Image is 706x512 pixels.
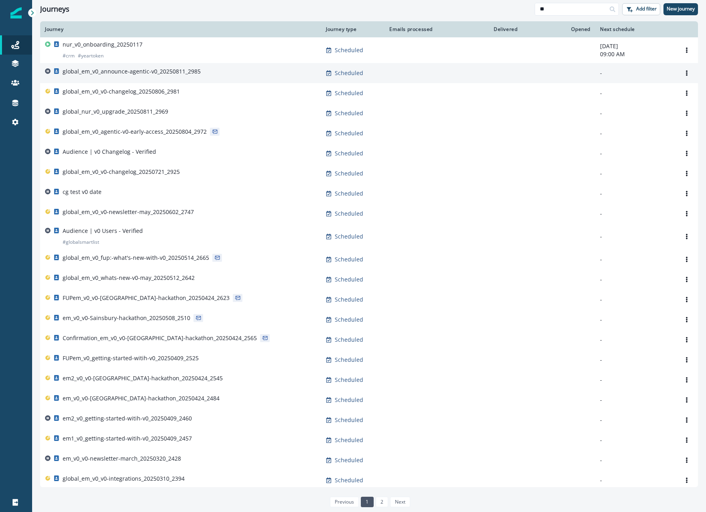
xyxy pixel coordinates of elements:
p: Scheduled [335,416,363,424]
p: global_nur_v0_upgrade_20250811_2969 [63,108,168,116]
p: Scheduled [335,129,363,137]
p: global_em_v0_v0-integrations_20250310_2394 [63,475,185,483]
p: - [600,396,671,404]
p: em_v0_v0-[GEOGRAPHIC_DATA]-hackathon_20250424_2484 [63,394,220,402]
button: Options [680,434,693,446]
p: em_v0_v0-newsletter-march_20250320_2428 [63,455,181,463]
p: global_em_v0_fup:-what's-new-with-v0_20250514_2665 [63,254,209,262]
button: Options [680,167,693,180]
button: Options [680,314,693,326]
a: global_em_v0_agentic-v0-early-access_20250804_2972Scheduled--Options [40,123,698,143]
p: 09:00 AM [600,50,671,58]
div: Emails processed [386,26,433,33]
button: Options [680,414,693,426]
p: Scheduled [335,210,363,218]
p: Scheduled [335,89,363,97]
p: # crm [63,52,75,60]
img: Inflection [10,7,22,18]
button: Options [680,67,693,79]
a: em2_v0_getting-started-witih-v0_20250409_2460Scheduled--Options [40,410,698,430]
button: Options [680,334,693,346]
a: Page 1 is your current page [361,497,373,507]
h1: Journeys [40,5,69,14]
p: Scheduled [335,46,363,54]
a: em_v0_v0-Sainsbury-hackathon_20250508_2510Scheduled--Options [40,310,698,330]
a: FUPem_v0_getting-started-witih-v0_20250409_2525Scheduled--Options [40,350,698,370]
p: Scheduled [335,436,363,444]
div: Journey type [326,26,376,33]
p: Scheduled [335,296,363,304]
p: [DATE] [600,42,671,50]
p: # yeartoken [78,52,104,60]
p: Scheduled [335,255,363,263]
p: - [600,210,671,218]
p: Scheduled [335,476,363,484]
button: Options [680,253,693,265]
p: Audience | v0 Users - Verified [63,227,143,235]
a: global_nur_v0_upgrade_20250811_2969Scheduled--Options [40,103,698,123]
p: - [600,129,671,137]
p: - [600,169,671,177]
button: Options [680,44,693,56]
button: Options [680,454,693,466]
p: em2_v0_v0-[GEOGRAPHIC_DATA]-hackathon_20250424_2545 [63,374,223,382]
a: nur_v0_onboarding_20250117#crm#yeartokenScheduled-[DATE]09:00 AMOptions [40,37,698,63]
p: - [600,149,671,157]
p: - [600,476,671,484]
p: Scheduled [335,275,363,284]
a: Audience | v0 Changelog - VerifiedScheduled--Options [40,143,698,163]
p: - [600,233,671,241]
p: Scheduled [335,316,363,324]
a: Audience | v0 Users - Verified#globalsmartlistScheduled--Options [40,224,698,249]
p: Scheduled [335,109,363,117]
p: - [600,109,671,117]
p: - [600,336,671,344]
p: - [600,416,671,424]
p: Scheduled [335,233,363,241]
p: global_em_v0_agentic-v0-early-access_20250804_2972 [63,128,207,136]
button: Options [680,87,693,99]
p: Scheduled [335,69,363,77]
p: Scheduled [335,336,363,344]
a: global_em_v0_whats-new-v0-may_20250512_2642Scheduled--Options [40,269,698,290]
p: Scheduled [335,149,363,157]
div: Next schedule [600,26,671,33]
p: em2_v0_getting-started-witih-v0_20250409_2460 [63,414,192,422]
p: - [600,436,671,444]
button: Options [680,394,693,406]
p: FUPem_v0_getting-started-witih-v0_20250409_2525 [63,354,199,362]
button: New journey [663,3,698,15]
p: Add filter [636,6,657,12]
p: global_em_v0_whats-new-v0-may_20250512_2642 [63,274,195,282]
p: # globalsmartlist [63,238,99,246]
a: global_em_v0_v0-changelog_20250721_2925Scheduled--Options [40,163,698,184]
div: Opened [527,26,590,33]
ul: Pagination [328,497,411,507]
button: Options [680,354,693,366]
p: - [600,356,671,364]
a: em_v0_v0-[GEOGRAPHIC_DATA]-hackathon_20250424_2484Scheduled--Options [40,390,698,410]
a: global_em_v0_fup:-what's-new-with-v0_20250514_2665Scheduled--Options [40,249,698,269]
p: - [600,456,671,464]
p: Audience | v0 Changelog - Verified [63,148,156,156]
button: Options [680,127,693,139]
button: Options [680,374,693,386]
button: Options [680,294,693,306]
p: - [600,376,671,384]
p: - [600,296,671,304]
a: em_v0_v0-newsletter-march_20250320_2428Scheduled--Options [40,450,698,470]
p: Scheduled [335,456,363,464]
a: global_em_v0_v0-integrations_20250310_2394Scheduled--Options [40,470,698,490]
a: cg test v0 dateScheduled--Options [40,184,698,204]
p: global_em_v0_announce-agentic-v0_20250811_2985 [63,67,201,75]
button: Options [680,107,693,119]
p: global_em_v0_v0-changelog_20250806_2981 [63,88,180,96]
a: Page 2 [376,497,388,507]
a: em1_v0_getting-started-witih-v0_20250409_2457Scheduled--Options [40,430,698,450]
p: em_v0_v0-Sainsbury-hackathon_20250508_2510 [63,314,190,322]
div: Journey [45,26,316,33]
p: FUPem_v0_v0-[GEOGRAPHIC_DATA]-hackathon_20250424_2623 [63,294,230,302]
div: Delivered [442,26,517,33]
button: Options [680,147,693,159]
p: Confirmation_em_v0_v0-[GEOGRAPHIC_DATA]-hackathon_20250424_2565 [63,334,257,342]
